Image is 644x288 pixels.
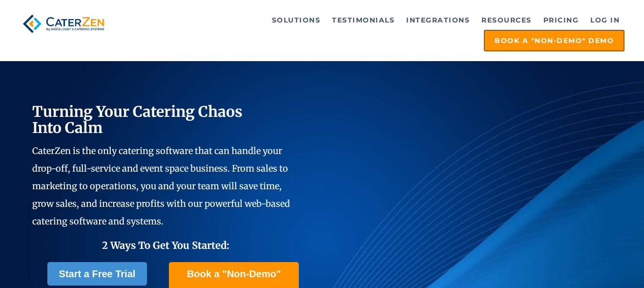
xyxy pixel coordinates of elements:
[585,10,624,30] a: Log in
[32,145,290,227] span: CaterZen is the only catering software that can handle your drop-off, full-service and event spac...
[267,10,326,30] a: Solutions
[327,10,399,30] a: Testimonials
[539,10,584,30] a: Pricing
[123,10,624,51] div: Navigation Menu
[47,262,147,286] a: Start a Free Trial
[484,30,624,51] a: Book a "Non-Demo" Demo
[557,250,633,277] iframe: Help widget launcher
[102,239,229,251] span: 2 Ways To Get You Started:
[32,102,243,137] span: Turning Your Catering Chaos Into Calm
[20,10,107,37] img: caterzen
[401,10,475,30] a: Integrations
[477,10,537,30] a: Resources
